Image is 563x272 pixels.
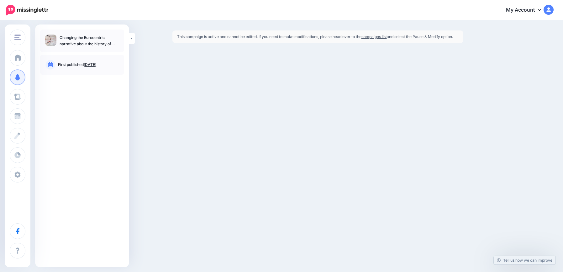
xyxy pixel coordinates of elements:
a: [DATE] [84,62,96,67]
div: This campaign is active and cannot be edited. If you need to make modifications, please head over... [172,30,463,43]
img: Missinglettr [6,5,48,15]
p: First published [58,62,119,68]
a: campaigns list [361,34,387,39]
a: My Account [500,3,554,18]
img: db4130882d22261547e0cd2bece54114_thumb.jpg [45,35,56,46]
a: Tell us how we can improve [494,256,555,264]
img: menu.png [14,35,21,40]
p: Changing the Eurocentric narrative about the history of science – why multiculturalism matters [60,35,119,47]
